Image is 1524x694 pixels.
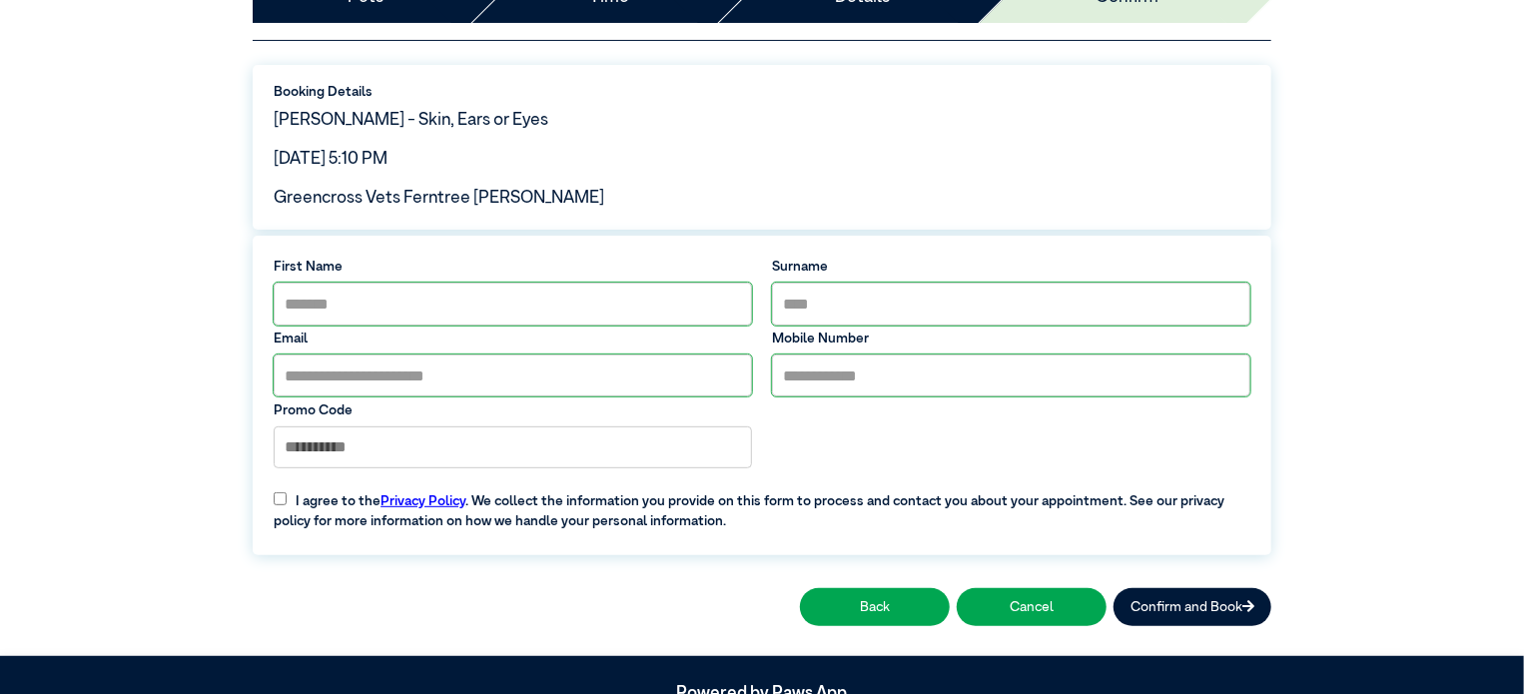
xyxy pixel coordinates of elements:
label: First Name [274,257,752,277]
label: Promo Code [274,400,752,420]
span: Greencross Vets Ferntree [PERSON_NAME] [274,190,604,207]
label: Mobile Number [772,329,1250,348]
label: I agree to the . We collect the information you provide on this form to process and contact you a... [264,477,1260,531]
label: Email [274,329,752,348]
button: Cancel [957,588,1107,625]
button: Confirm and Book [1114,588,1271,625]
span: [DATE] 5:10 PM [274,151,387,168]
label: Booking Details [274,82,1250,102]
a: Privacy Policy [381,494,465,508]
input: I agree to thePrivacy Policy. We collect the information you provide on this form to process and ... [274,492,287,505]
span: [PERSON_NAME] - Skin, Ears or Eyes [274,112,548,129]
label: Surname [772,257,1250,277]
button: Back [800,588,950,625]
